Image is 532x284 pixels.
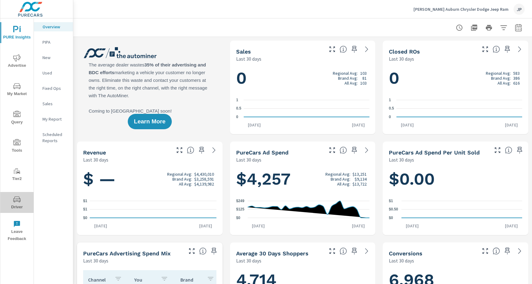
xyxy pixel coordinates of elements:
text: 0.5 [389,106,394,111]
p: Last 30 days [389,156,414,163]
div: Sales [34,99,73,108]
span: Save this to your personalized report [197,145,207,155]
p: Last 30 days [236,55,261,62]
span: Save this to your personalized report [515,145,525,155]
text: 1 [236,98,238,102]
div: Overview [34,22,73,31]
p: [DATE] [501,223,522,229]
p: $3,258,591 [194,177,214,182]
p: [DATE] [401,223,423,229]
text: $0 [83,216,87,220]
span: Save this to your personalized report [349,145,359,155]
p: Used [42,70,68,76]
button: Make Fullscreen [480,44,490,54]
p: Regional Avg: [333,71,358,76]
p: [DATE] [348,223,369,229]
h1: 0 [236,68,369,89]
span: A rolling 30 day total of daily Shoppers on the dealership website, averaged over the selected da... [340,247,347,255]
p: $13,722 [353,182,367,186]
p: Last 30 days [83,156,108,163]
a: See more details in report [209,145,219,155]
button: Make Fullscreen [493,145,502,155]
div: PIPA [34,38,73,47]
p: $13,251 [353,172,367,177]
span: Save this to your personalized report [349,44,359,54]
button: Make Fullscreen [327,246,337,256]
p: [DATE] [348,122,369,128]
p: $9,134 [355,177,367,182]
p: Last 30 days [236,156,261,163]
span: Driver [2,196,32,211]
span: Advertise [2,54,32,69]
text: $1 [389,199,393,203]
div: Scheduled Reports [34,130,73,145]
text: 0 [236,115,238,119]
span: This table looks at how you compare to the amount of budget you spend per channel as opposed to y... [199,247,207,255]
p: Fixed Ops [42,85,68,91]
h1: 0 [389,68,522,89]
p: $4,139,982 [194,182,214,186]
span: Save this to your personalized report [209,246,219,256]
span: Query [2,111,32,126]
p: Last 30 days [236,257,261,264]
span: PURE Insights [2,26,32,41]
p: [DATE] [501,122,522,128]
p: Last 30 days [389,257,414,264]
p: Regional Avg: [325,172,350,177]
text: $1 [83,207,87,212]
p: All Avg: [345,81,358,86]
p: All Avg: [179,182,192,186]
button: Make Fullscreen [327,145,337,155]
text: $0 [236,216,240,220]
button: Make Fullscreen [187,246,197,256]
p: Last 30 days [83,257,108,264]
h5: PureCars Ad Spend [236,149,288,156]
div: Used [34,68,73,78]
div: nav menu [0,18,34,245]
p: You [134,277,156,283]
p: [DATE] [397,122,418,128]
p: Scheduled Reports [42,131,68,144]
p: [DATE] [195,223,216,229]
button: "Export Report to PDF" [468,22,480,34]
span: Number of Repair Orders Closed by the selected dealership group over the selected time range. [So... [493,46,500,53]
button: Make Fullscreen [480,246,490,256]
text: $0.50 [389,207,398,212]
p: Brand Avg: [491,76,511,81]
button: Make Fullscreen [327,44,337,54]
button: Apply Filters [498,22,510,34]
p: Channel [88,277,110,283]
h5: Sales [236,48,251,55]
span: Save this to your personalized report [349,246,359,256]
h5: PureCars Advertising Spend Mix [83,250,171,257]
div: JP [514,4,525,15]
a: See more details in report [515,246,525,256]
span: Average cost of advertising per each vehicle sold at the dealer over the selected date range. The... [505,146,512,154]
h5: Closed ROs [389,48,420,55]
p: Overview [42,24,68,30]
text: $1 [83,199,87,203]
text: 0.5 [236,106,241,111]
p: 386 [513,76,520,81]
p: Last 30 days [389,55,414,62]
button: Print Report [483,22,495,34]
p: New [42,54,68,61]
text: 0 [389,115,391,119]
p: All Avg: [337,182,350,186]
span: Save this to your personalized report [502,246,512,256]
span: Learn More [134,119,165,124]
span: Number of vehicles sold by the dealership over the selected date range. [Source: This data is sou... [340,46,347,53]
span: Tier2 [2,167,32,182]
p: My Report [42,116,68,122]
span: Save this to your personalized report [502,44,512,54]
p: 103 [360,71,367,76]
span: The number of dealer-specified goals completed by a visitor. [Source: This data is provided by th... [493,247,500,255]
button: Learn More [128,114,171,129]
button: Make Fullscreen [175,145,184,155]
p: Brand Avg: [331,177,350,182]
span: Tools [2,139,32,154]
h5: Average 30 Days Shoppers [236,250,308,257]
p: Regional Avg: [486,71,511,76]
a: See more details in report [362,44,372,54]
p: Brand [180,277,202,283]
